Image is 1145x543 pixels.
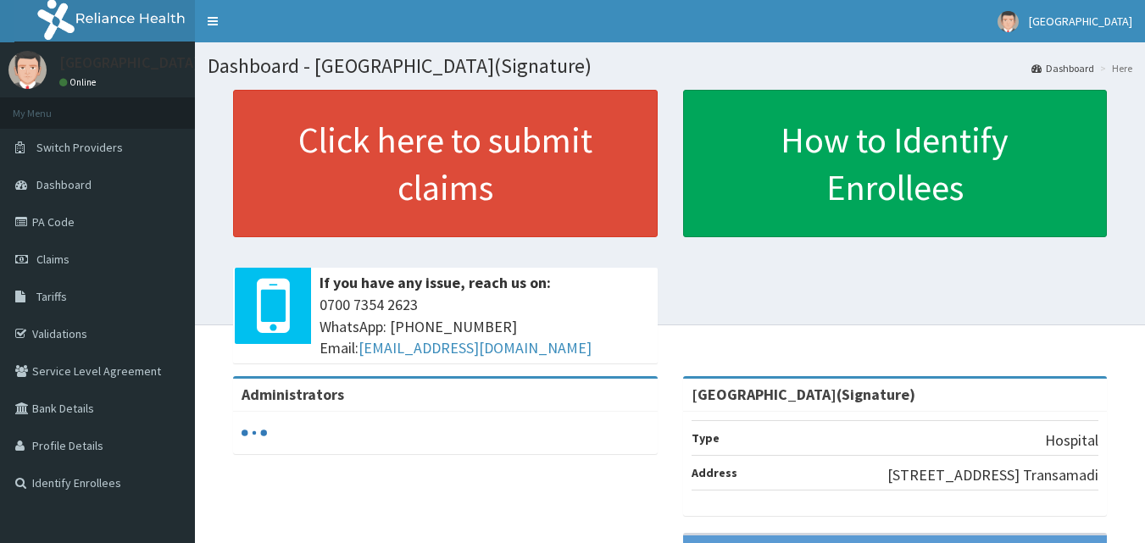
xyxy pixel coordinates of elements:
[208,55,1132,77] h1: Dashboard - [GEOGRAPHIC_DATA](Signature)
[242,385,344,404] b: Administrators
[887,464,1098,486] p: [STREET_ADDRESS] Transamadi
[692,385,915,404] strong: [GEOGRAPHIC_DATA](Signature)
[998,11,1019,32] img: User Image
[359,338,592,357] a: [EMAIL_ADDRESS][DOMAIN_NAME]
[59,76,100,88] a: Online
[683,90,1108,237] a: How to Identify Enrollees
[1096,61,1132,75] li: Here
[692,430,720,446] b: Type
[242,420,267,446] svg: audio-loading
[320,294,649,359] span: 0700 7354 2623 WhatsApp: [PHONE_NUMBER] Email:
[36,140,123,155] span: Switch Providers
[1031,61,1094,75] a: Dashboard
[1045,429,1098,452] p: Hospital
[692,465,737,480] b: Address
[8,51,47,89] img: User Image
[36,289,67,304] span: Tariffs
[233,90,658,237] a: Click here to submit claims
[1029,14,1132,29] span: [GEOGRAPHIC_DATA]
[36,177,92,192] span: Dashboard
[320,273,551,292] b: If you have any issue, reach us on:
[59,55,199,70] p: [GEOGRAPHIC_DATA]
[36,252,69,267] span: Claims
